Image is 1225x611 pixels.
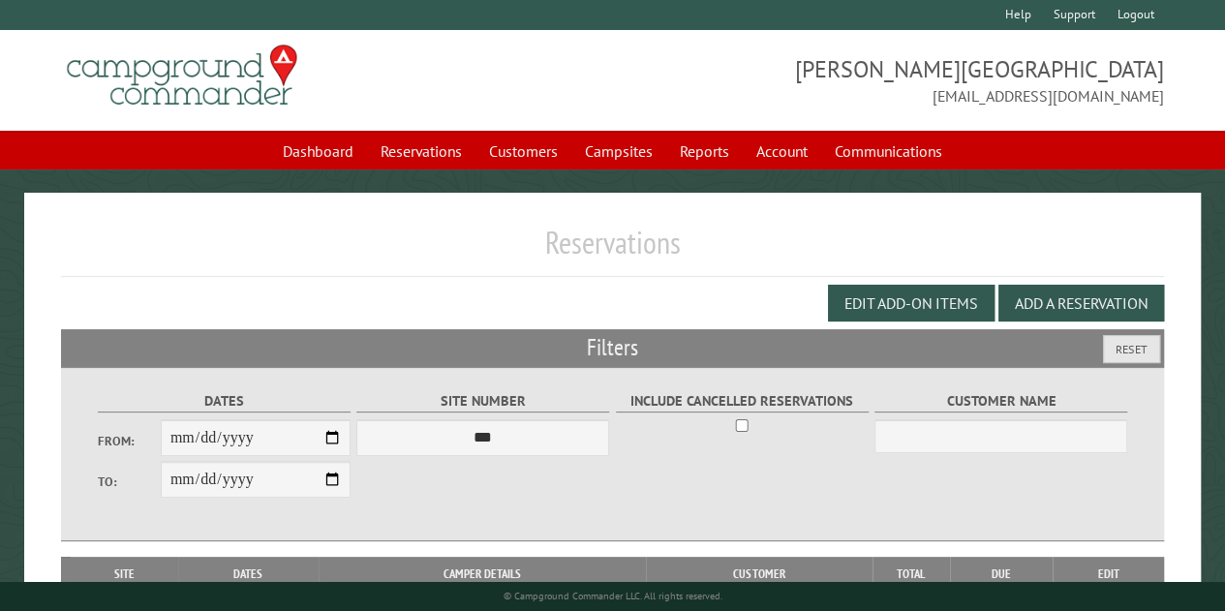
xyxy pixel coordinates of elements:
[950,557,1054,592] th: Due
[61,38,303,113] img: Campground Commander
[828,285,995,321] button: Edit Add-on Items
[998,285,1164,321] button: Add a Reservation
[745,133,819,169] a: Account
[503,590,721,602] small: © Campground Commander LLC. All rights reserved.
[1103,335,1160,363] button: Reset
[873,557,950,592] th: Total
[823,133,954,169] a: Communications
[71,557,177,592] th: Site
[178,557,319,592] th: Dates
[98,390,351,412] label: Dates
[1053,557,1163,592] th: Edit
[369,133,474,169] a: Reservations
[668,133,741,169] a: Reports
[477,133,569,169] a: Customers
[573,133,664,169] a: Campsites
[271,133,365,169] a: Dashboard
[61,224,1164,277] h1: Reservations
[61,329,1164,366] h2: Filters
[98,432,161,450] label: From:
[613,53,1164,107] span: [PERSON_NAME][GEOGRAPHIC_DATA] [EMAIL_ADDRESS][DOMAIN_NAME]
[616,390,869,412] label: Include Cancelled Reservations
[319,557,646,592] th: Camper Details
[356,390,609,412] label: Site Number
[98,473,161,491] label: To:
[874,390,1127,412] label: Customer Name
[646,557,873,592] th: Customer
